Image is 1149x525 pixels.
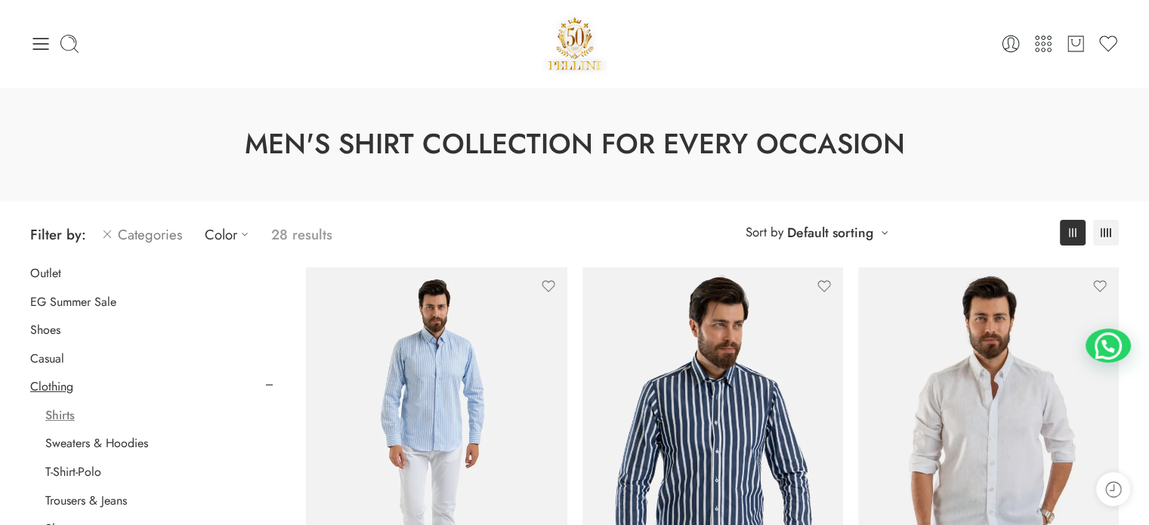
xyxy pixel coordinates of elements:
a: Wishlist [1098,33,1119,54]
a: EG Summer Sale [30,295,116,310]
a: Cart [1065,33,1086,54]
a: Shoes [30,323,60,338]
span: Filter by: [30,224,86,245]
a: Default sorting [787,222,873,243]
a: Login / Register [1000,33,1021,54]
p: 28 results [271,217,332,252]
a: Outlet [30,266,61,281]
a: Categories [101,217,182,252]
a: Casual [30,351,64,366]
a: T-Shirt-Polo [45,465,101,480]
a: Color [205,217,256,252]
a: Shirts [45,408,75,423]
h1: Men's Shirt Collection for Every Occasion [38,125,1111,164]
a: Sweaters & Hoodies [45,436,148,451]
a: Trousers & Jeans [45,493,127,508]
span: Sort by [746,220,783,245]
img: Pellini [542,11,607,76]
a: Pellini - [542,11,607,76]
a: Clothing [30,379,73,394]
